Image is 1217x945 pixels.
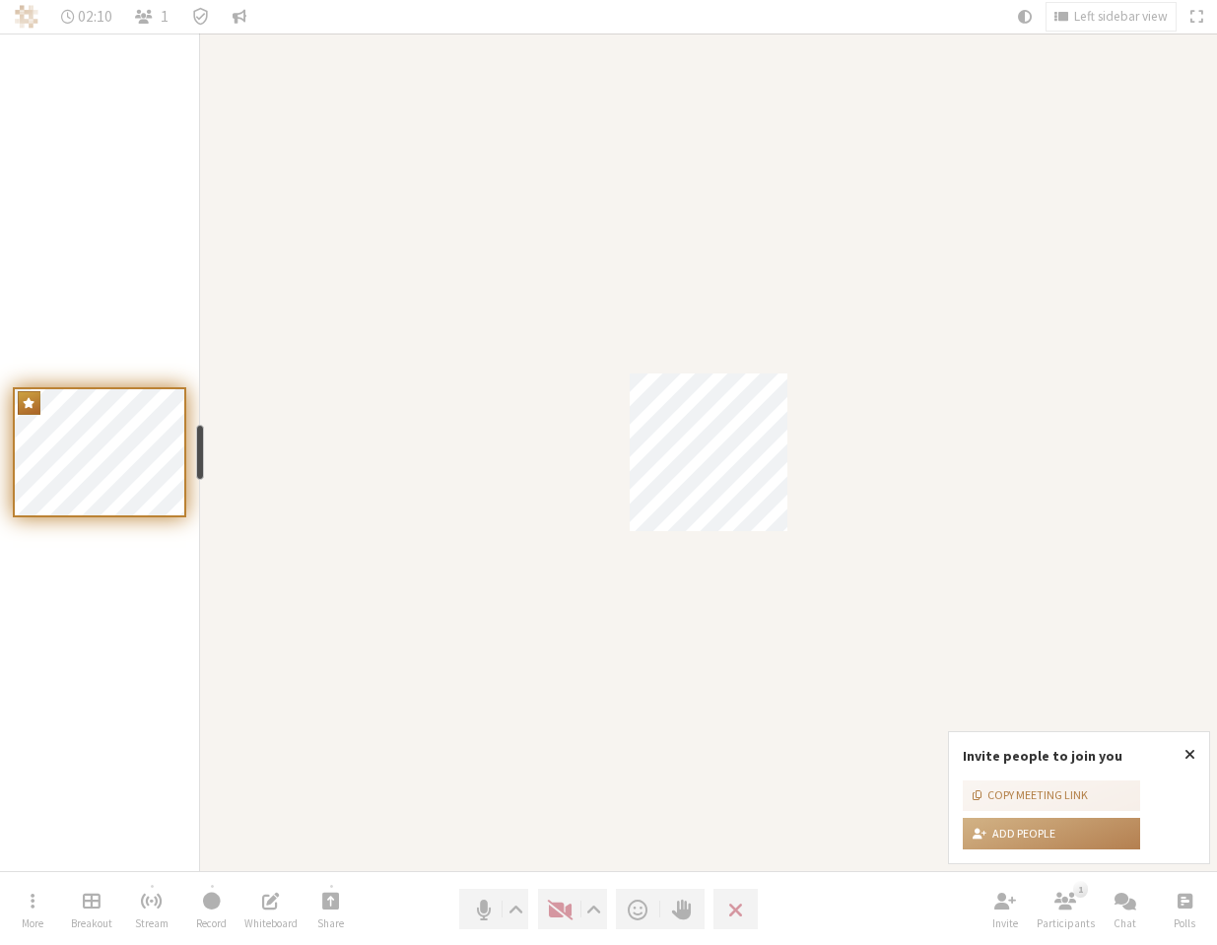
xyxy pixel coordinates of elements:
[713,889,758,929] button: End or leave meeting
[1047,3,1176,31] button: Change layout
[504,889,528,929] button: Audio settings
[78,8,112,25] span: 02:10
[1174,917,1195,929] span: Polls
[64,883,119,936] button: Manage Breakout Rooms
[978,883,1033,936] button: Invite participants (Alt+I)
[124,883,179,936] button: Start streaming
[304,883,359,936] button: Start sharing
[5,883,60,936] button: Open menu
[184,883,239,936] button: Start recording
[183,3,218,31] div: Meeting details Encryption enabled
[973,786,1088,804] div: Copy meeting link
[459,889,528,929] button: Mute (Alt+A)
[161,8,169,25] span: 1
[1183,3,1210,31] button: Fullscreen
[196,917,227,929] span: Record
[1171,732,1209,777] button: Close popover
[660,889,705,929] button: Raise hand
[243,883,299,936] button: Open shared whiteboard
[581,889,606,929] button: Video setting
[244,917,298,929] span: Whiteboard
[135,917,169,929] span: Stream
[196,425,204,480] div: resize
[15,5,38,29] img: Iotum
[71,917,112,929] span: Breakout
[963,780,1140,812] button: Copy meeting link
[616,889,660,929] button: Send a reaction
[963,747,1122,765] label: Invite people to join you
[127,3,176,31] button: Open participant list
[1098,883,1153,936] button: Open chat
[200,34,1217,871] section: Participant
[1074,10,1168,25] span: Left sidebar view
[992,917,1018,929] span: Invite
[317,917,344,929] span: Share
[963,818,1140,849] button: Add people
[1010,3,1040,31] button: Using system theme
[538,889,607,929] button: Start video (Alt+V)
[225,3,254,31] button: Conversation
[53,3,121,31] div: Timer
[1157,883,1212,936] button: Open poll
[1073,881,1088,897] div: 1
[1038,883,1093,936] button: Open participant list
[22,917,43,929] span: More
[1037,917,1095,929] span: Participants
[1114,917,1136,929] span: Chat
